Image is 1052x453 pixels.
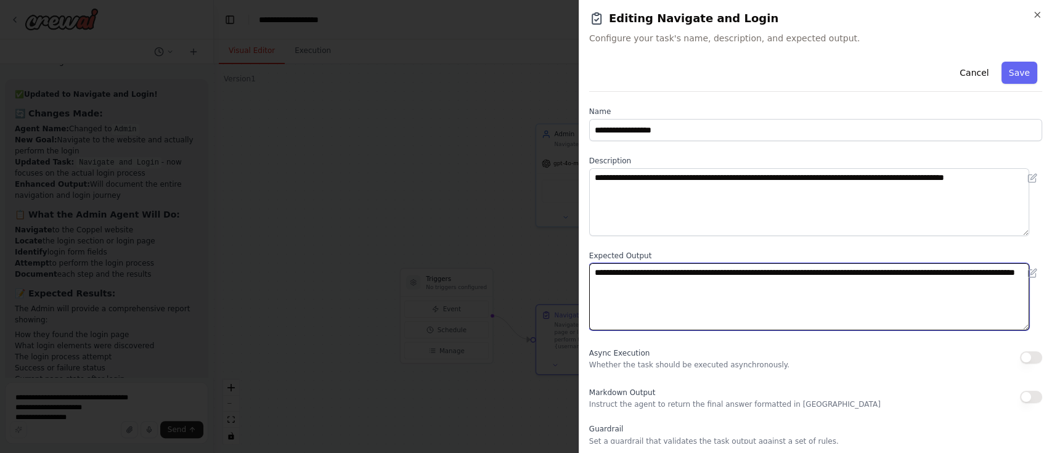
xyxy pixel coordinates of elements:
label: Guardrail [589,424,1042,434]
span: Markdown Output [589,388,655,397]
span: Configure your task's name, description, and expected output. [589,32,1042,44]
button: Cancel [952,62,996,84]
label: Name [589,107,1042,116]
button: Save [1001,62,1037,84]
label: Expected Output [589,251,1042,261]
label: Description [589,156,1042,166]
h2: Editing Navigate and Login [589,10,1042,27]
p: Set a guardrail that validates the task output against a set of rules. [589,436,1042,446]
p: Instruct the agent to return the final answer formatted in [GEOGRAPHIC_DATA] [589,399,881,409]
button: Open in editor [1025,266,1040,280]
p: Whether the task should be executed asynchronously. [589,360,789,370]
span: Async Execution [589,349,650,357]
button: Open in editor [1025,171,1040,186]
